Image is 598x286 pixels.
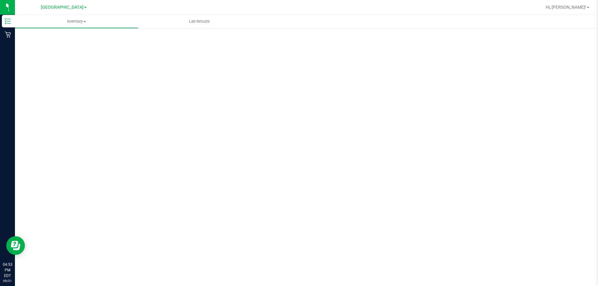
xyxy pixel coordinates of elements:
a: Lab Results [138,15,261,28]
span: Hi, [PERSON_NAME]! [546,5,586,10]
span: [GEOGRAPHIC_DATA] [41,5,83,10]
span: Lab Results [181,19,218,24]
inline-svg: Inventory [5,18,11,24]
p: 09/21 [3,279,12,283]
inline-svg: Retail [5,31,11,38]
span: Inventory [15,19,138,24]
iframe: Resource center [6,236,25,255]
a: Inventory [15,15,138,28]
p: 04:53 PM EDT [3,262,12,279]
